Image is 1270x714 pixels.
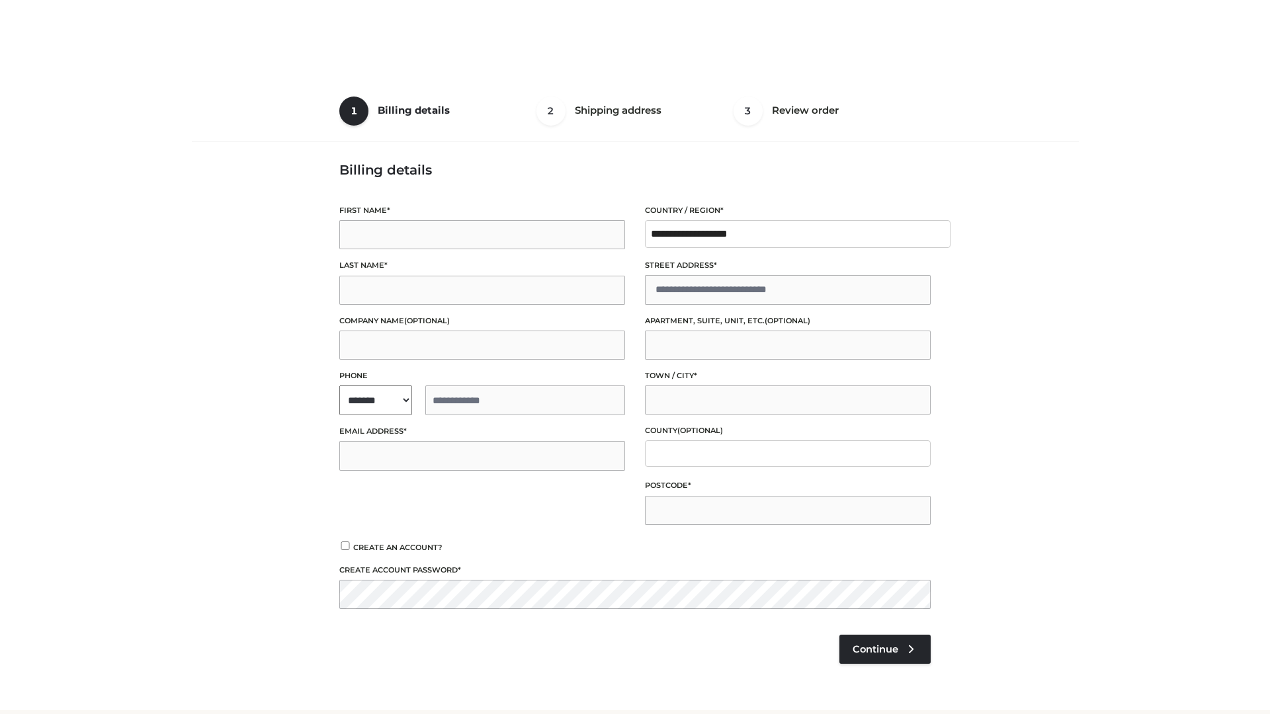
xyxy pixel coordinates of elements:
span: Create an account? [353,543,443,552]
span: 2 [536,97,566,126]
label: Last name [339,259,625,272]
span: (optional) [677,426,723,435]
label: Postcode [645,479,931,492]
span: Billing details [378,104,450,116]
label: Create account password [339,564,931,576]
label: Street address [645,259,931,272]
span: 1 [339,97,368,126]
span: Continue [853,643,898,655]
label: Phone [339,370,625,382]
label: First name [339,204,625,217]
label: County [645,424,931,437]
h3: Billing details [339,162,931,178]
span: (optional) [404,316,450,325]
span: Shipping address [575,104,661,116]
a: Continue [839,635,931,664]
label: Town / City [645,370,931,382]
label: Company name [339,315,625,327]
label: Email address [339,425,625,438]
span: (optional) [765,316,810,325]
span: 3 [734,97,763,126]
label: Apartment, suite, unit, etc. [645,315,931,327]
label: Country / Region [645,204,931,217]
input: Create an account? [339,541,351,550]
span: Review order [772,104,839,116]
